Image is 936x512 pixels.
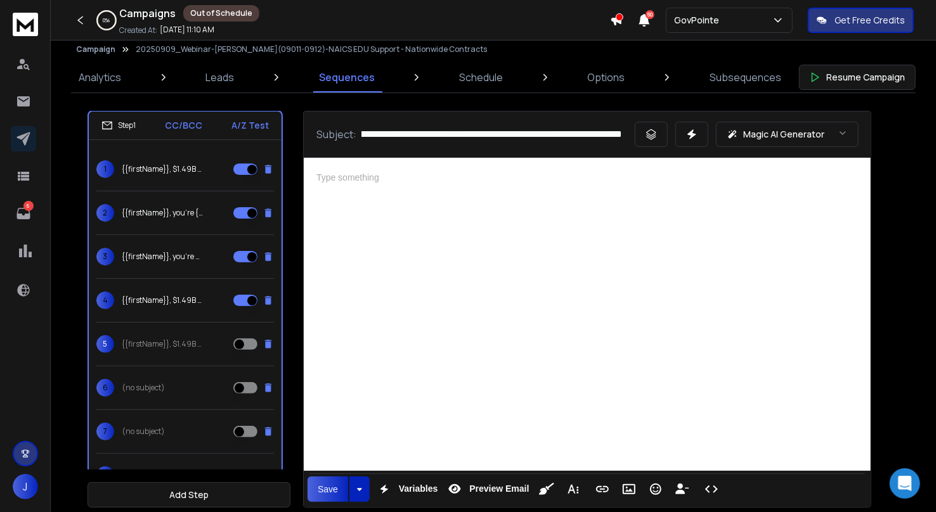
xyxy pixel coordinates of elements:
[372,477,441,502] button: Variables
[716,122,859,147] button: Magic AI Generator
[231,119,269,132] p: A/Z Test
[183,5,259,22] div: Out of Schedule
[71,62,129,93] a: Analytics
[165,119,202,132] p: CC/BCC
[311,62,382,93] a: Sequences
[11,201,36,226] a: 6
[467,483,531,494] span: Preview Email
[96,248,114,266] span: 3
[580,62,633,93] a: Options
[535,477,559,502] button: Clean HTML
[459,70,503,85] p: Schedule
[316,127,356,142] p: Subject:
[96,423,114,440] span: 7
[644,477,668,502] button: Emoticons
[890,468,920,499] div: Open Intercom Messenger
[646,10,654,19] span: 50
[122,252,203,262] p: {{firstName}}, you’re only competing for {{Contracts Advertised}} of EDU Consulting & Training co...
[319,70,375,85] p: Sequences
[13,474,38,499] button: J
[96,291,114,309] span: 4
[122,208,203,218] p: {{firstName}}, you’re {missing out on|not seeing|locked out of} $1.49B in EDU Consulting & Traini...
[617,477,641,502] button: Insert Image (⌘P)
[122,164,203,174] p: {{firstName}}, $1.49B of EDU Consulting & Training subcontracts {never hit|aren’t listed on|don’t...
[119,6,176,21] h1: Campaigns
[396,483,441,494] span: Variables
[136,44,487,54] p: 20250909_Webinar-[PERSON_NAME](09011-0912)-NAICS EDU Support - Nationwide Contracts
[79,70,121,85] p: Analytics
[670,477,694,502] button: Insert Unsubscribe Link
[799,65,916,90] button: Resume Campaign
[198,62,242,93] a: Leads
[96,204,114,222] span: 2
[88,482,290,508] button: Add Step
[452,62,510,93] a: Schedule
[808,8,914,33] button: Get Free Credits
[308,477,348,502] button: Save
[710,70,781,85] p: Subsequences
[96,379,114,397] span: 6
[122,383,165,393] p: (no subject)
[590,477,614,502] button: Insert Link (⌘K)
[588,70,625,85] p: Options
[13,13,38,36] img: logo
[122,339,203,349] p: {{firstName}}, $1.49B of EDU Consulting & Training subcontracts {never hit|aren’t listed on|don’t...
[674,14,724,27] p: GovPointe
[835,14,905,27] p: Get Free Credits
[103,16,110,24] p: 0 %
[122,295,203,305] p: {{firstName}}, $1.49B of EDU Consulting & Training subcontracts were {never posted for bid|kept h...
[101,120,136,131] div: Step 1
[76,44,115,54] button: Campaign
[96,160,114,178] span: 1
[122,426,165,437] p: (no subject)
[96,466,114,484] span: 8
[96,335,114,353] span: 5
[561,477,585,502] button: More Text
[23,201,34,211] p: 6
[699,477,724,502] button: Code View
[702,62,789,93] a: Subsequences
[743,128,824,141] p: Magic AI Generator
[443,477,531,502] button: Preview Email
[160,25,214,35] p: [DATE] 11:10 AM
[119,25,157,35] p: Created At:
[205,70,234,85] p: Leads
